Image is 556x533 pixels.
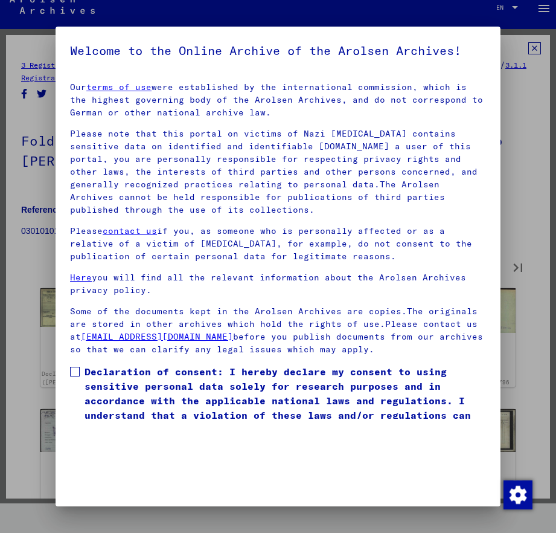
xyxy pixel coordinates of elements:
p: Please note that this portal on victims of Nazi [MEDICAL_DATA] contains sensitive data on identif... [70,128,486,216]
img: Change consent [503,480,532,509]
span: Declaration of consent: I hereby declare my consent to using sensitive personal data solely for r... [85,364,486,437]
p: Some of the documents kept in the Arolsen Archives are copies.The originals are stored in other a... [70,305,486,356]
a: [EMAIL_ADDRESS][DOMAIN_NAME] [81,331,233,342]
a: terms of use [86,82,152,92]
a: Here [70,272,92,283]
h5: Welcome to the Online Archive of the Arolsen Archives! [70,41,486,60]
a: contact us [103,225,157,236]
p: Please if you, as someone who is personally affected or as a relative of a victim of [MEDICAL_DAT... [70,225,486,263]
div: Change consent [503,480,532,509]
p: Our were established by the international commission, which is the highest governing body of the ... [70,81,486,119]
p: you will find all the relevant information about the Arolsen Archives privacy policy. [70,271,486,297]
